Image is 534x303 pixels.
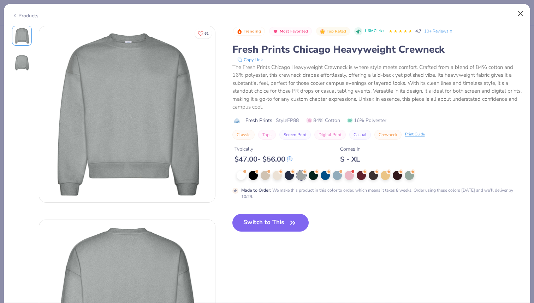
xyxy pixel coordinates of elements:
[13,54,30,71] img: Back
[245,117,272,124] span: Fresh Prints
[307,117,340,124] span: 84% Cotton
[327,29,346,33] span: Top Rated
[232,130,255,140] button: Classic
[232,63,522,111] div: The Fresh Prints Chicago Heavyweight Crewneck is where style meets comfort. Crafted from a blend ...
[13,27,30,44] img: Front
[195,28,212,39] button: Like
[39,26,215,202] img: Front
[316,27,350,36] button: Badge Button
[347,117,386,124] span: 16% Polyester
[269,27,312,36] button: Badge Button
[340,145,361,153] div: Comes In
[233,27,265,36] button: Badge Button
[273,29,278,34] img: Most Favorited sort
[204,32,209,35] span: 61
[235,155,292,164] div: $ 47.00 - $ 56.00
[415,28,421,34] span: 4.7
[232,43,522,56] div: Fresh Prints Chicago Heavyweight Crewneck
[340,155,361,164] div: S - XL
[12,12,38,19] div: Products
[364,28,384,34] span: 1.6M Clicks
[241,187,515,200] div: We make this product in this color to order, which means it takes 8 weeks. Order using these colo...
[349,130,371,140] button: Casual
[320,29,325,34] img: Top Rated sort
[258,130,276,140] button: Tops
[276,117,299,124] span: Style FP88
[514,7,527,21] button: Close
[241,187,271,193] strong: Made to Order :
[244,29,261,33] span: Trending
[374,130,402,140] button: Crewneck
[232,118,242,123] img: brand logo
[424,28,453,34] a: 10+ Reviews
[237,29,242,34] img: Trending sort
[314,130,346,140] button: Digital Print
[388,26,413,37] div: 4.7 Stars
[235,145,292,153] div: Typically
[279,130,311,140] button: Screen Print
[235,56,265,63] button: copy to clipboard
[232,214,309,232] button: Switch to This
[280,29,308,33] span: Most Favorited
[405,132,425,138] div: Print Guide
